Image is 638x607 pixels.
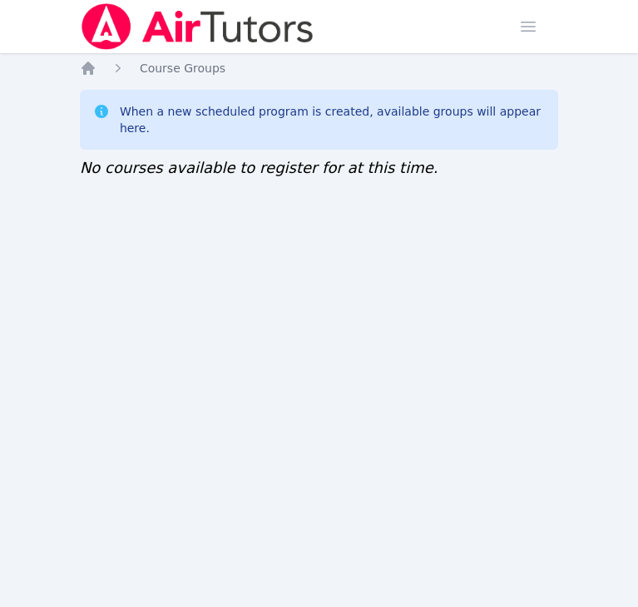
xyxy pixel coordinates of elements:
a: Course Groups [140,60,225,76]
span: No courses available to register for at this time. [80,159,438,176]
nav: Breadcrumb [80,60,558,76]
div: When a new scheduled program is created, available groups will appear here. [120,103,545,136]
span: Course Groups [140,62,225,75]
img: Air Tutors [80,3,315,50]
